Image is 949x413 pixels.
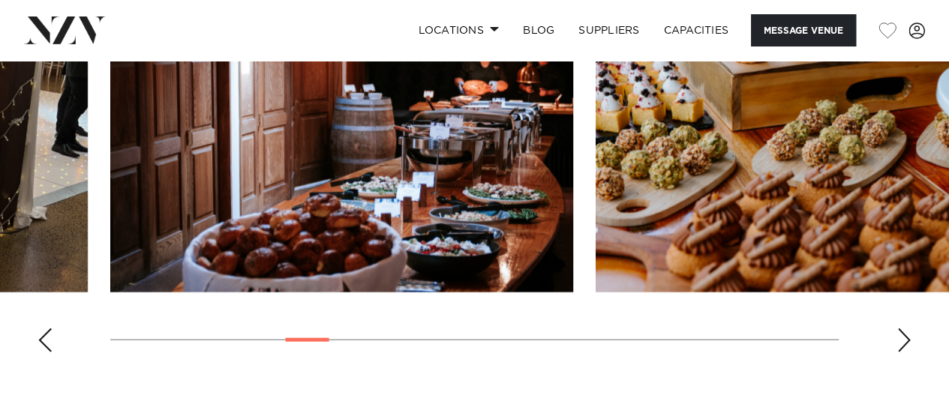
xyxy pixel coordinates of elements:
a: SUPPLIERS [566,14,651,46]
a: Locations [406,14,511,46]
button: Message Venue [751,14,856,46]
img: nzv-logo.png [24,16,106,43]
a: Capacities [652,14,741,46]
a: BLOG [511,14,566,46]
